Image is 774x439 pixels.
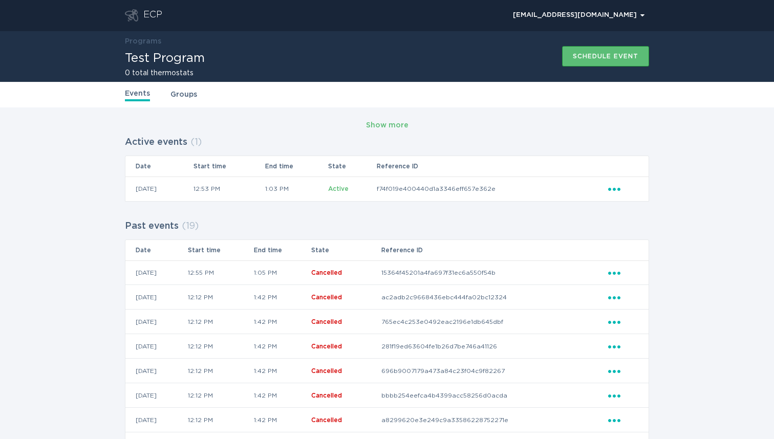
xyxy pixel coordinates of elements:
[125,52,205,64] h1: Test Program
[513,12,644,18] div: [EMAIL_ADDRESS][DOMAIN_NAME]
[311,417,342,423] span: Cancelled
[608,414,638,426] div: Popover menu
[187,334,253,359] td: 12:12 PM
[608,183,638,194] div: Popover menu
[125,285,187,310] td: [DATE]
[366,120,408,131] div: Show more
[187,285,253,310] td: 12:12 PM
[125,334,649,359] tr: ede2986dcbe948dea7174a99c31b3bc9
[376,177,608,201] td: f74f019e400440d1a3346eff657e362e
[125,156,649,177] tr: Table Headers
[608,267,638,278] div: Popover menu
[265,177,328,201] td: 1:03 PM
[125,383,187,408] td: [DATE]
[253,383,311,408] td: 1:42 PM
[125,310,187,334] td: [DATE]
[381,359,608,383] td: 696b9007179a473a84c23f04c9f82267
[381,334,608,359] td: 281f19ed63604fe1b26d7be746a41126
[508,8,649,23] div: Popover menu
[125,88,150,101] a: Events
[187,260,253,285] td: 12:55 PM
[573,53,638,59] div: Schedule event
[125,70,205,77] h2: 0 total thermostats
[125,359,649,383] tr: 1c8b2e5d313a43c685df2f04370ec984
[562,46,649,67] button: Schedule event
[376,156,608,177] th: Reference ID
[193,156,265,177] th: Start time
[608,365,638,377] div: Popover menu
[381,408,608,432] td: a8299620e3e249c9a33586228752271e
[187,310,253,334] td: 12:12 PM
[608,390,638,401] div: Popover menu
[182,222,199,231] span: ( 19 )
[125,310,649,334] tr: f3b444a835bf4a41bbee65fd0931ad4c
[125,156,193,177] th: Date
[311,294,342,300] span: Cancelled
[170,89,197,100] a: Groups
[125,38,161,45] a: Programs
[381,240,608,260] th: Reference ID
[125,133,187,151] h2: Active events
[311,240,381,260] th: State
[190,138,202,147] span: ( 1 )
[253,285,311,310] td: 1:42 PM
[328,156,376,177] th: State
[125,9,138,21] button: Go to dashboard
[381,383,608,408] td: bbbb254eefca4b4399acc58256d0acda
[125,285,649,310] tr: 10beb2f0334b44c7b1981234c4bc25b9
[125,359,187,383] td: [DATE]
[608,316,638,327] div: Popover menu
[253,240,311,260] th: End time
[187,383,253,408] td: 12:12 PM
[125,383,649,408] tr: 5f646a32c9ac40f0af032d4fd97728db
[311,270,342,276] span: Cancelled
[608,341,638,352] div: Popover menu
[608,292,638,303] div: Popover menu
[381,285,608,310] td: ac2adb2c9668436ebc444fa02bc12324
[311,343,342,349] span: Cancelled
[253,334,311,359] td: 1:42 PM
[125,260,649,285] tr: 63e5e81263bd488fb192221522cffca8
[125,240,649,260] tr: Table Headers
[125,217,179,235] h2: Past events
[265,156,328,177] th: End time
[508,8,649,23] button: Open user account details
[125,408,187,432] td: [DATE]
[253,260,311,285] td: 1:05 PM
[125,334,187,359] td: [DATE]
[311,392,342,399] span: Cancelled
[187,408,253,432] td: 12:12 PM
[193,177,265,201] td: 12:53 PM
[253,310,311,334] td: 1:42 PM
[187,240,253,260] th: Start time
[253,408,311,432] td: 1:42 PM
[381,260,608,285] td: 15364f45201a4fa697f31ec6a550f54b
[253,359,311,383] td: 1:42 PM
[143,9,162,21] div: ECP
[125,177,649,201] tr: 12b7411bcc404f7d854bd5e312e50865
[125,177,193,201] td: [DATE]
[125,240,187,260] th: Date
[311,368,342,374] span: Cancelled
[187,359,253,383] td: 12:12 PM
[381,310,608,334] td: 765ec4c253e0492eac2196e1db645dbf
[125,260,187,285] td: [DATE]
[328,186,349,192] span: Active
[366,118,408,133] button: Show more
[125,408,649,432] tr: 37d909b67d914502af386f7d08390914
[311,319,342,325] span: Cancelled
